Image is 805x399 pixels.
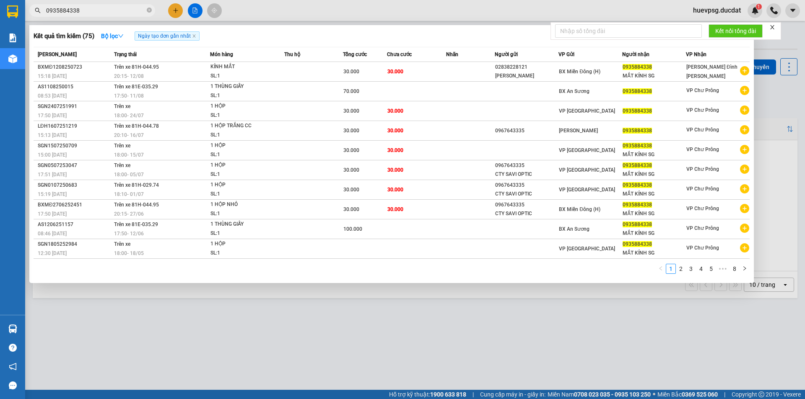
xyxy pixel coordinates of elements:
[343,167,359,173] span: 30.000
[623,143,652,149] span: 0935884338
[623,182,652,188] span: 0935884338
[623,209,686,218] div: MẮT KÍNH SG
[101,33,124,39] strong: Bộ lọc
[709,24,763,38] button: Kết nối tổng đài
[8,33,17,42] img: solution-icon
[623,128,652,134] span: 0935884338
[686,51,706,57] span: VP Nhận
[740,184,749,193] span: plus-circle
[8,54,17,63] img: warehouse-icon
[210,239,273,249] div: 1 HỘP
[740,125,749,134] span: plus-circle
[210,220,273,229] div: 1 THÙNG GIẤY
[114,103,130,109] span: Trên xe
[676,264,686,273] a: 2
[446,51,458,57] span: Nhãn
[740,264,750,274] li: Next Page
[769,24,775,30] span: close
[210,180,273,190] div: 1 HỘP
[38,132,67,138] span: 15:13 [DATE]
[210,62,273,72] div: KÍNH MẮT
[9,344,17,352] span: question-circle
[94,29,130,43] button: Bộ lọcdown
[38,250,67,256] span: 12:30 [DATE]
[210,141,273,150] div: 1 HỘP
[559,206,600,212] span: BX Miền Đông (H)
[623,150,686,159] div: MẮT KÍNH SG
[623,190,686,198] div: MẮT KÍNH SG
[730,264,740,274] li: 8
[740,66,749,75] span: plus-circle
[210,161,273,170] div: 1 HỘP
[495,181,558,190] div: 0967643335
[114,123,159,129] span: Trên xe 81H-044.78
[740,106,749,115] span: plus-circle
[114,113,144,118] span: 18:00 - 24/07
[343,206,359,212] span: 30.000
[210,91,273,100] div: SL: 1
[740,243,749,252] span: plus-circle
[656,264,666,274] button: left
[495,63,558,72] div: 02838228121
[343,226,362,232] span: 100.000
[38,122,112,131] div: LĐH1607251219
[210,102,273,111] div: 1 HỘP
[210,190,273,199] div: SL: 1
[706,264,716,274] li: 5
[387,108,403,114] span: 30.000
[495,72,558,80] div: [PERSON_NAME]
[343,128,359,134] span: 30.000
[343,108,359,114] span: 30.000
[9,381,17,389] span: message
[559,69,600,75] span: BX Miền Đông (H)
[666,264,675,273] a: 1
[38,240,112,249] div: SGN1805252984
[559,226,589,232] span: BX An Sương
[210,111,273,120] div: SL: 1
[38,161,112,170] div: SGN0507253047
[114,143,130,149] span: Trên xe
[387,51,412,57] span: Chưa cước
[666,264,676,274] li: 1
[686,245,719,251] span: VP Chư Prông
[686,88,719,93] span: VP Chư Prông
[9,363,17,371] span: notification
[38,181,112,190] div: SGN0107250683
[135,31,200,41] span: Ngày tạo đơn gần nhất
[387,69,403,75] span: 30.000
[559,88,589,94] span: BX An Sương
[686,147,719,152] span: VP Chư Prông
[686,264,696,273] a: 3
[114,64,159,70] span: Trên xe 81H-044.95
[622,51,649,57] span: Người nhận
[210,229,273,238] div: SL: 1
[740,86,749,95] span: plus-circle
[623,108,652,114] span: 0935884338
[210,121,273,131] div: 1 HỘP TRẮNG CC
[34,32,94,41] h3: Kết quả tìm kiếm ( 75 )
[716,264,730,274] span: •••
[114,132,144,138] span: 20:10 - 16/07
[38,201,112,209] div: BXMĐ2706252451
[706,264,716,273] a: 5
[742,266,747,271] span: right
[559,187,615,193] span: VP [GEOGRAPHIC_DATA]
[623,88,652,94] span: 0935884338
[495,51,518,57] span: Người gửi
[114,93,144,99] span: 17:50 - 11/08
[559,246,615,252] span: VP [GEOGRAPHIC_DATA]
[623,72,686,80] div: MẮT KÍNH SG
[696,264,706,273] a: 4
[114,73,144,79] span: 20:15 - 12/08
[740,224,749,233] span: plus-circle
[686,127,719,133] span: VP Chư Prông
[686,64,737,79] span: [PERSON_NAME] Đình [PERSON_NAME]
[38,102,112,111] div: SGN2407251991
[696,264,706,274] li: 4
[46,6,145,15] input: Tìm tên, số ĐT hoặc mã đơn
[210,170,273,179] div: SL: 1
[715,26,756,36] span: Kết nối tổng đài
[676,264,686,274] li: 2
[147,8,152,13] span: close-circle
[8,324,17,333] img: warehouse-icon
